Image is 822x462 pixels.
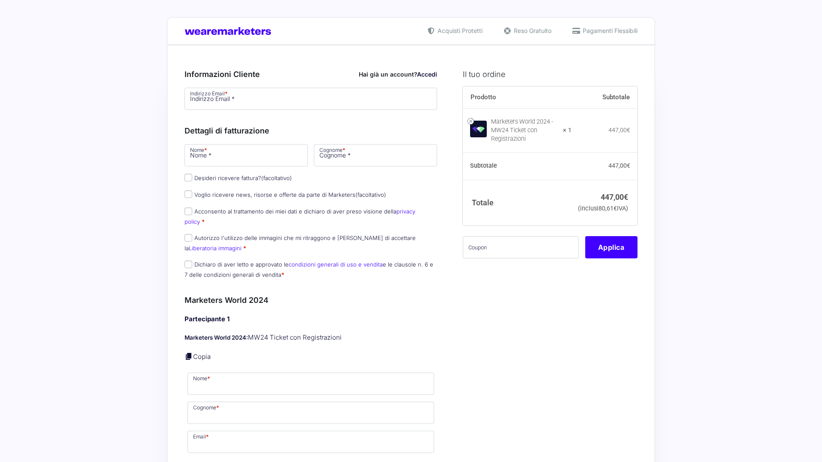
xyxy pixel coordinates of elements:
th: Subtotale [463,153,572,180]
input: Autorizzo l'utilizzo delle immagini che mi ritraggono e [PERSON_NAME] di accettare laLiberatoria ... [185,234,192,242]
label: Desideri ricevere fattura? [185,175,292,181]
span: (facoltativo) [355,191,386,198]
span: € [614,205,617,212]
a: privacy policy [185,208,415,225]
input: Indirizzo Email * [185,88,437,110]
h3: Marketers World 2024 [185,294,437,306]
span: (facoltativo) [261,175,292,181]
strong: × 1 [563,126,572,135]
h3: Informazioni Cliente [185,68,437,80]
span: Acquisti Protetti [435,26,482,35]
input: Cognome * [314,144,437,166]
input: Nome * [185,144,308,166]
button: Applica [585,236,637,258]
bdi: 447,00 [601,192,628,201]
label: Voglio ricevere news, risorse e offerte da parte di Marketers [185,191,386,198]
span: Pagamenti Flessibili [581,26,637,35]
a: condizioni generali di uso e vendita [289,261,383,268]
div: Marketers World 2024 - MW24 Ticket con Registrazioni [491,118,558,143]
h3: Il tuo ordine [463,68,637,80]
a: Accedi [417,71,437,78]
input: Acconsento al trattamento dei miei dati e dichiaro di aver preso visione dellaprivacy policy [185,207,192,215]
label: Acconsento al trattamento dei miei dati e dichiaro di aver preso visione della [185,208,415,225]
span: € [627,127,630,133]
a: Liberatoria immagini [189,245,241,252]
span: € [624,192,628,201]
span: € [627,162,630,169]
label: Autorizzo l'utilizzo delle immagini che mi ritraggono e [PERSON_NAME] di accettare la [185,234,416,251]
input: Voglio ricevere news, risorse e offerte da parte di Marketers(facoltativo) [185,190,192,198]
input: Dichiaro di aver letto e approvato lecondizioni generali di uso e venditae le clausole n. 6 e 7 d... [185,261,192,268]
a: Copia [193,352,211,361]
div: Hai già un account? [359,70,437,79]
input: Desideri ricevere fattura?(facoltativo) [185,174,192,181]
bdi: 447,00 [608,162,630,169]
a: Copia i dettagli dell'acquirente [185,352,193,361]
th: Prodotto [463,86,572,109]
h4: Partecipante 1 [185,314,437,324]
span: 80,61 [599,205,617,212]
th: Subtotale [572,86,637,109]
span: Reso Gratuito [512,26,551,35]
h3: Dettagli di fatturazione [185,125,437,136]
label: Dichiaro di aver letto e approvato le e le clausole n. 6 e 7 delle condizioni generali di vendita [185,261,433,278]
bdi: 447,00 [608,127,630,133]
input: Coupon [463,236,579,258]
p: MW24 Ticket con Registrazioni [185,333,437,343]
strong: Marketers World 2024: [185,334,248,341]
small: (inclusi IVA) [578,205,628,212]
img: Marketers World 2024 - MW24 Ticket con Registrazioni [470,121,487,137]
th: Totale [463,180,572,225]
